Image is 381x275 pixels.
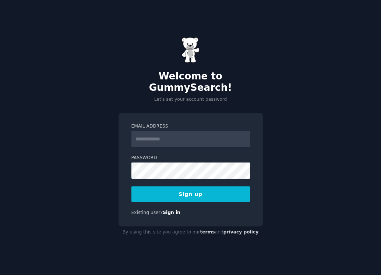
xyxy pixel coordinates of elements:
[181,37,200,63] img: Gummy Bear
[131,123,250,130] label: Email Address
[131,186,250,202] button: Sign up
[131,155,250,161] label: Password
[131,210,163,215] span: Existing user?
[119,96,263,103] p: Let's set your account password
[163,210,180,215] a: Sign in
[119,71,263,94] h2: Welcome to GummySearch!
[223,229,259,235] a: privacy policy
[200,229,215,235] a: terms
[119,226,263,238] div: By using this site you agree to our and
